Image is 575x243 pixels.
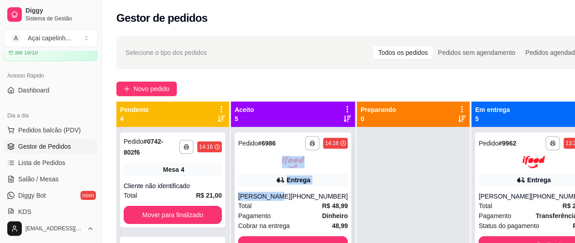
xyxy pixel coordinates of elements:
img: ifood [282,156,305,168]
span: Diggy [25,7,94,15]
a: Salão / Mesas [4,172,98,186]
span: Status do pagamento [479,221,539,231]
span: Lista de Pedidos [18,158,65,167]
p: Pendente [120,105,149,114]
strong: Dinheiro [322,212,348,219]
div: Cliente não identificado [124,181,222,190]
button: Select a team [4,29,98,47]
img: ifood [522,156,545,168]
p: 5 [235,114,254,123]
a: DiggySistema de Gestão [4,4,98,25]
h2: Gestor de pedidos [116,11,208,25]
p: 0 [360,114,396,123]
span: plus [124,86,130,92]
p: Aceito [235,105,254,114]
div: 14:16 [325,140,339,147]
span: Total [479,201,492,211]
span: Pedido [124,138,144,145]
div: Pedidos sem agendamento [433,46,520,59]
button: Pedidos balcão (PDV) [4,123,98,137]
div: Entrega [287,175,310,185]
span: [EMAIL_ADDRESS][DOMAIN_NAME] [25,225,83,232]
button: [EMAIL_ADDRESS][DOMAIN_NAME] [4,218,98,239]
a: Gestor de Pedidos [4,139,98,154]
button: Novo pedido [116,82,177,96]
div: 14:16 [199,143,213,151]
div: Açai capelinh ... [28,34,71,43]
a: KDS [4,204,98,219]
span: Cobrar na entrega [238,221,290,231]
div: [PHONE_NUMBER] [290,192,348,201]
div: Dia a dia [4,108,98,123]
span: Selecione o tipo dos pedidos [125,48,207,58]
strong: # 6986 [258,140,276,147]
span: Diggy Bot [18,191,46,200]
div: Acesso Rápido [4,68,98,83]
div: Todos os pedidos [373,46,433,59]
span: Total [124,190,137,200]
span: KDS [18,207,31,216]
span: Novo pedido [134,84,170,94]
div: [PERSON_NAME] [238,192,290,201]
strong: # 9962 [499,140,516,147]
p: 4 [120,114,149,123]
a: Dashboard [4,83,98,97]
span: Salão / Mesas [18,175,59,184]
div: Entrega [527,175,551,185]
span: Pedidos balcão (PDV) [18,126,81,135]
span: Mesa [163,165,179,174]
article: até 18/10 [15,49,38,56]
span: Total [238,201,252,211]
span: Pagamento [238,211,271,221]
span: Pedido [238,140,258,147]
span: Pedido [479,140,499,147]
strong: R$ 48,99 [322,202,348,209]
span: Pagamento [479,211,511,221]
span: Dashboard [18,86,50,95]
p: 5 [475,114,510,123]
span: Gestor de Pedidos [18,142,71,151]
p: Preparando [360,105,396,114]
a: Lista de Pedidos [4,156,98,170]
span: A [11,34,20,43]
strong: R$ 21,00 [196,192,222,199]
strong: 48,99 [332,222,348,229]
span: Sistema de Gestão [25,15,94,22]
button: Mover para finalizado [124,206,222,224]
p: Em entrega [475,105,510,114]
div: 4 [181,165,185,174]
strong: # 0742-802f6 [124,138,163,156]
div: [PERSON_NAME] [479,192,531,201]
a: Diggy Botnovo [4,188,98,203]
